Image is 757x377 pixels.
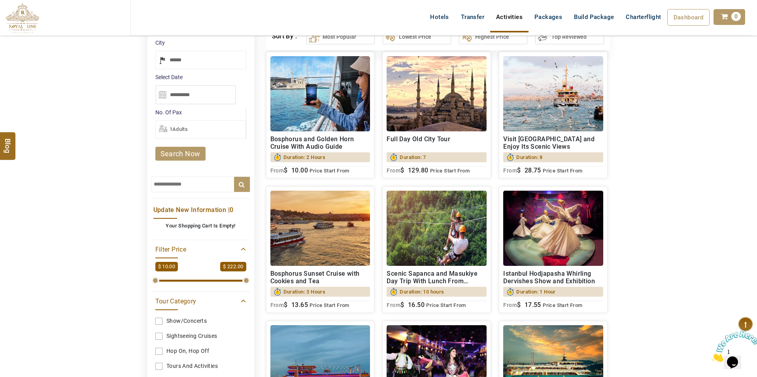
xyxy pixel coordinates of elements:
h2: Scenic Sapanca and Masukiye Day Trip With Lunch From [GEOGRAPHIC_DATA] [387,270,487,285]
span: $ 222.00 [220,262,246,272]
a: Activities [490,9,529,25]
sub: From [387,302,400,308]
span: Duration: 2 Hours [283,152,326,162]
a: Show/Concerts [155,314,246,328]
span: Duration: 1 Hour [516,287,555,297]
span: Price Start From [310,168,349,174]
h2: Full Day Old City Tour [387,135,487,150]
span: $ [400,167,404,174]
sub: From [387,167,400,174]
img: Hagia_sophia.jpg [387,56,487,131]
span: 16.50 [408,301,425,309]
img: zipline.jpg [387,191,487,266]
span: Dashboard [674,14,704,21]
span: Price Start From [430,168,470,174]
a: Charterflight [620,9,667,25]
a: Scenic Sapanca and Masukiye Day Trip With Lunch From [GEOGRAPHIC_DATA]Duration: 10 hoursFrom$ 16.... [382,186,491,313]
a: Hop On, Hop Off [155,344,246,358]
sub: From [503,302,517,308]
span: Price Start From [426,302,466,308]
sub: From [503,167,517,174]
span: $ [400,301,404,309]
a: Transfer [455,9,490,25]
img: 1.jpg [503,191,603,266]
span: 17.55 [525,301,541,309]
a: Build Package [568,9,620,25]
a: Packages [529,9,568,25]
span: 10.00 [291,167,308,174]
img: The Royal Line Holidays [6,3,39,33]
span: 0 [731,12,741,21]
label: Select Date [155,73,246,81]
span: $ [284,301,287,309]
a: Istanbul Hodjapasha Whirling Dervishes Show and ExhibitionDuration: 1 HourFrom$ 17.55 Price Start... [499,186,608,313]
img: 1.jpg [270,56,370,131]
a: Tours and Activities [155,359,246,373]
h2: Bosphorus Sunset Cruise with Cookies and Tea [270,270,370,285]
a: 0 [714,9,745,25]
span: Duration: 3 Hours [283,287,326,297]
h2: Istanbul Hodjapasha Whirling Dervishes Show and Exhibition [503,270,603,285]
span: Price Start From [543,168,582,174]
a: Tour Category [155,296,246,306]
sub: From [270,167,284,174]
a: Hotels [424,9,455,25]
span: 28.75 [525,167,541,174]
a: Bosphorus and Golden Horn Cruise With Audio GuideDuration: 2 HoursFrom$ 10.00 Price Start From [266,52,375,178]
h2: Bosphorus and Golden Horn Cruise With Audio Guide [270,135,370,150]
label: No. Of Pax [155,108,246,116]
a: Sightseeing Cruises [155,329,246,343]
span: $ [284,167,287,174]
span: Duration: 7 [400,152,426,162]
span: Blog [3,138,13,145]
h2: Visit [GEOGRAPHIC_DATA] and Enjoy Its Scenic Views [503,135,603,150]
a: Bosphorus Sunset Cruise with Cookies and TeaDuration: 3 HoursFrom$ 13.65 Price Start From [266,186,375,313]
span: Price Start From [310,302,349,308]
span: Duration: 8 [516,152,542,162]
img: Chat attention grabber [3,3,52,34]
span: 1Adults [170,126,188,132]
a: Visit [GEOGRAPHIC_DATA] and Enjoy Its Scenic ViewsDuration: 8From$ 28.75 Price Start From [499,52,608,178]
span: 1 [3,3,6,10]
span: $ [517,167,521,174]
a: Full Day Old City TourDuration: 7From$ 129.80 Price Start From [382,52,491,178]
span: $ [517,301,521,309]
b: Your Shopping Cart Is Empty! [166,223,235,229]
span: Price Start From [543,302,582,308]
span: $ 10.00 [155,262,178,272]
a: search now [155,147,206,161]
span: 13.65 [291,301,308,309]
sub: From [270,302,284,308]
img: prince's%20island.jpg [503,56,603,131]
a: Filter Price [155,244,246,254]
span: 129.80 [408,167,428,174]
img: Istanbul_Bosphorus_Sunset_Cruise.jpg [270,191,370,266]
span: Duration: 10 hours [400,287,444,297]
span: Charterflight [626,13,661,21]
iframe: chat widget [708,328,757,365]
